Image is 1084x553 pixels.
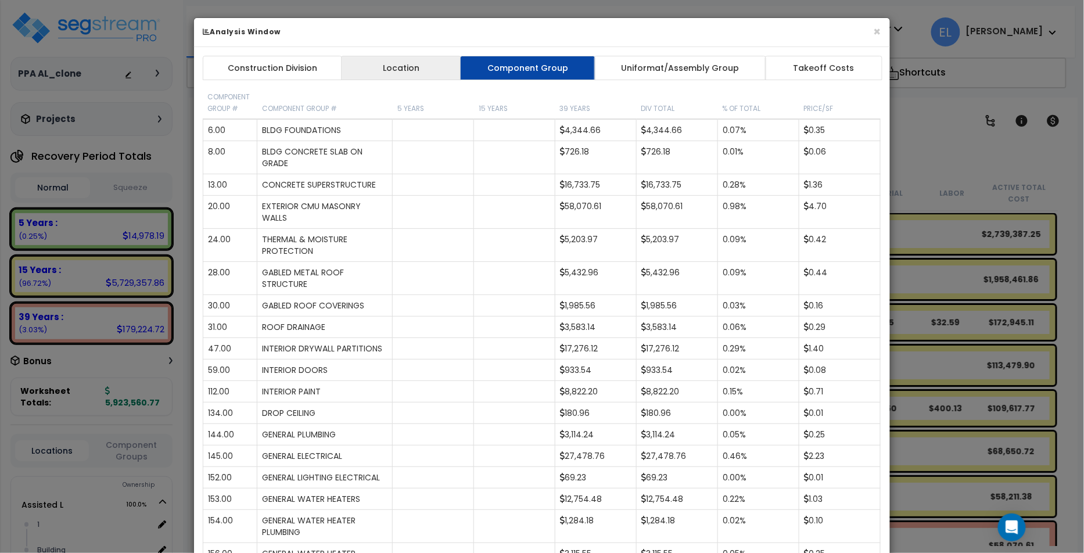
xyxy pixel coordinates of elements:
[555,381,637,403] td: 8,822.20
[203,510,257,543] td: 154.00
[637,360,718,381] td: 933.54
[804,104,834,113] small: Price/SF
[637,141,718,174] td: 726.18
[641,104,675,113] small: Div Total
[257,141,393,174] td: BLDG CONCRETE SLAB ON GRADE
[637,229,718,262] td: 5,203.97
[555,119,637,141] td: 4,344.66
[560,104,591,113] small: 39 Years
[799,141,881,174] td: 0.06
[799,424,881,446] td: 0.25
[257,424,393,446] td: GENERAL PLUMBING
[203,360,257,381] td: 59.00
[637,381,718,403] td: 8,822.20
[718,229,799,262] td: 0.09%
[637,295,718,317] td: 1,985.56
[637,262,718,295] td: 5,432.96
[203,424,257,446] td: 144.00
[718,403,799,424] td: 0.00%
[718,360,799,381] td: 0.02%
[257,446,393,467] td: GENERAL ELECTRICAL
[874,26,881,38] button: ×
[799,381,881,403] td: 0.71
[555,262,637,295] td: 5,432.96
[799,338,881,360] td: 1.40
[203,262,257,295] td: 28.00
[799,360,881,381] td: 0.08
[262,104,337,113] small: Component Group #
[555,196,637,229] td: 58,070.61
[257,317,393,338] td: ROOF DRAINAGE
[718,467,799,489] td: 0.00%
[799,119,881,141] td: 0.35
[203,338,257,360] td: 47.00
[257,489,393,510] td: GENERAL WATER HEATERS
[555,338,637,360] td: 17,276.12
[257,295,393,317] td: GABLED ROOF COVERINGS
[203,56,342,80] a: Construction Division
[555,317,637,338] td: 3,583.14
[637,424,718,446] td: 3,114.24
[203,119,257,141] td: 6.00
[799,317,881,338] td: 0.29
[637,338,718,360] td: 17,276.12
[555,295,637,317] td: 1,985.56
[718,510,799,543] td: 0.02%
[257,360,393,381] td: INTERIOR DOORS
[637,467,718,489] td: 69.23
[203,295,257,317] td: 30.00
[555,229,637,262] td: 5,203.97
[203,381,257,403] td: 112.00
[718,295,799,317] td: 0.03%
[203,467,257,489] td: 152.00
[718,262,799,295] td: 0.09%
[998,513,1026,541] div: Open Intercom Messenger
[799,262,881,295] td: 0.44
[718,446,799,467] td: 0.46%
[257,229,393,262] td: THERMAL & MOISTURE PROTECTION
[799,467,881,489] td: 0.01
[257,381,393,403] td: INTERIOR PAINT
[637,510,718,543] td: 1,284.18
[555,489,637,510] td: 12,754.48
[718,196,799,229] td: 0.98%
[397,104,424,113] small: 5 Years
[637,174,718,196] td: 16,733.75
[257,467,393,489] td: GENERAL LIGHTING ELECTRICAL
[718,317,799,338] td: 0.06%
[799,229,881,262] td: 0.42
[718,381,799,403] td: 0.15%
[555,141,637,174] td: 726.18
[637,403,718,424] td: 180.96
[594,56,766,80] a: Uniformat/Assembly Group
[637,196,718,229] td: 58,070.61
[257,262,393,295] td: GABLED METAL ROOF STRUCTURE
[799,446,881,467] td: 2.23
[723,104,761,113] small: % of Total
[637,446,718,467] td: 27,478.76
[203,141,257,174] td: 8.00
[637,119,718,141] td: 4,344.66
[203,489,257,510] td: 153.00
[555,467,637,489] td: 69.23
[637,317,718,338] td: 3,583.14
[799,295,881,317] td: 0.16
[765,56,882,80] a: Takeoff Costs
[555,360,637,381] td: 933.54
[637,489,718,510] td: 12,754.48
[257,119,393,141] td: BLDG FOUNDATIONS
[718,174,799,196] td: 0.28%
[208,92,250,113] small: Component Group #
[718,141,799,174] td: 0.01%
[257,196,393,229] td: EXTERIOR CMU MASONRY WALLS
[257,338,393,360] td: INTERIOR DRYWALL PARTITIONS
[257,510,393,543] td: GENERAL WATER HEATER PLUMBING
[555,174,637,196] td: 16,733.75
[203,27,281,37] b: Analysis Window
[718,424,799,446] td: 0.05%
[203,446,257,467] td: 145.00
[718,489,799,510] td: 0.22%
[555,446,637,467] td: 27,478.76
[718,119,799,141] td: 0.07%
[203,317,257,338] td: 31.00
